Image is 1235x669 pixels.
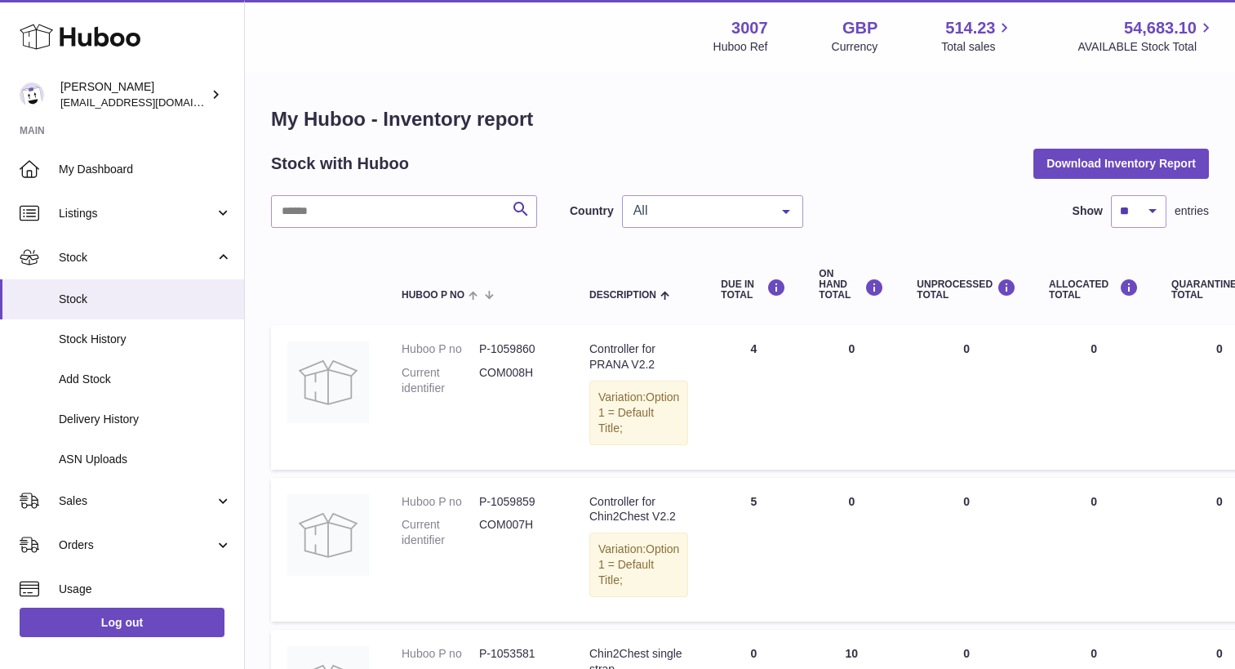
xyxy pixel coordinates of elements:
div: UNPROCESSED Total [917,279,1016,301]
div: ALLOCATED Total [1049,279,1139,301]
span: [EMAIL_ADDRESS][DOMAIN_NAME] [60,96,240,109]
dt: Huboo P no [402,646,479,662]
td: 0 [900,478,1033,622]
span: Sales [59,493,215,509]
img: bevmay@maysama.com [20,83,44,107]
div: Currency [832,39,878,55]
td: 0 [802,325,900,469]
a: 54,683.10 AVAILABLE Stock Total [1077,17,1215,55]
dd: P-1053581 [479,646,557,662]
td: 4 [704,325,802,469]
img: product image [287,341,369,423]
span: Huboo P no [402,290,464,301]
span: Delivery History [59,412,232,427]
div: DUE IN TOTAL [721,279,786,301]
h2: Stock with Huboo [271,153,409,175]
button: Download Inventory Report [1033,149,1209,178]
dt: Huboo P no [402,341,479,357]
strong: GBP [842,17,877,39]
label: Country [570,203,614,219]
span: Orders [59,537,215,553]
dd: COM008H [479,365,557,396]
label: Show [1073,203,1103,219]
span: Total sales [941,39,1014,55]
dt: Current identifier [402,365,479,396]
span: AVAILABLE Stock Total [1077,39,1215,55]
span: ASN Uploads [59,452,232,467]
dd: P-1059860 [479,341,557,357]
dd: COM007H [479,517,557,548]
td: 0 [1033,478,1155,622]
dt: Huboo P no [402,494,479,510]
div: [PERSON_NAME] [60,79,207,110]
div: Variation: [589,533,688,597]
dd: P-1059859 [479,494,557,510]
span: Stock History [59,332,232,347]
span: Add Stock [59,372,232,387]
span: 0 [1216,647,1223,660]
div: ON HAND Total [819,269,884,301]
span: Description [589,290,656,301]
div: Controller for Chin2Chest V2.2 [589,494,688,525]
span: All [629,203,770,219]
div: Variation: [589,381,688,445]
a: Log out [20,608,224,637]
td: 0 [1033,325,1155,469]
dt: Current identifier [402,517,479,548]
td: 0 [900,325,1033,469]
span: 0 [1216,342,1223,355]
span: Stock [59,250,215,265]
h1: My Huboo - Inventory report [271,106,1209,132]
strong: 3007 [731,17,768,39]
span: Option 1 = Default Title; [598,390,679,435]
span: Listings [59,206,215,221]
span: 0 [1216,495,1223,508]
div: Huboo Ref [713,39,768,55]
span: Usage [59,582,232,597]
img: product image [287,494,369,576]
span: 54,683.10 [1124,17,1197,39]
span: Option 1 = Default Title; [598,542,679,586]
a: 514.23 Total sales [941,17,1014,55]
td: 0 [802,478,900,622]
span: entries [1175,203,1209,219]
span: My Dashboard [59,162,232,177]
span: Stock [59,292,232,307]
span: 514.23 [945,17,995,39]
div: Controller for PRANA V2.2 [589,341,688,372]
td: 5 [704,478,802,622]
